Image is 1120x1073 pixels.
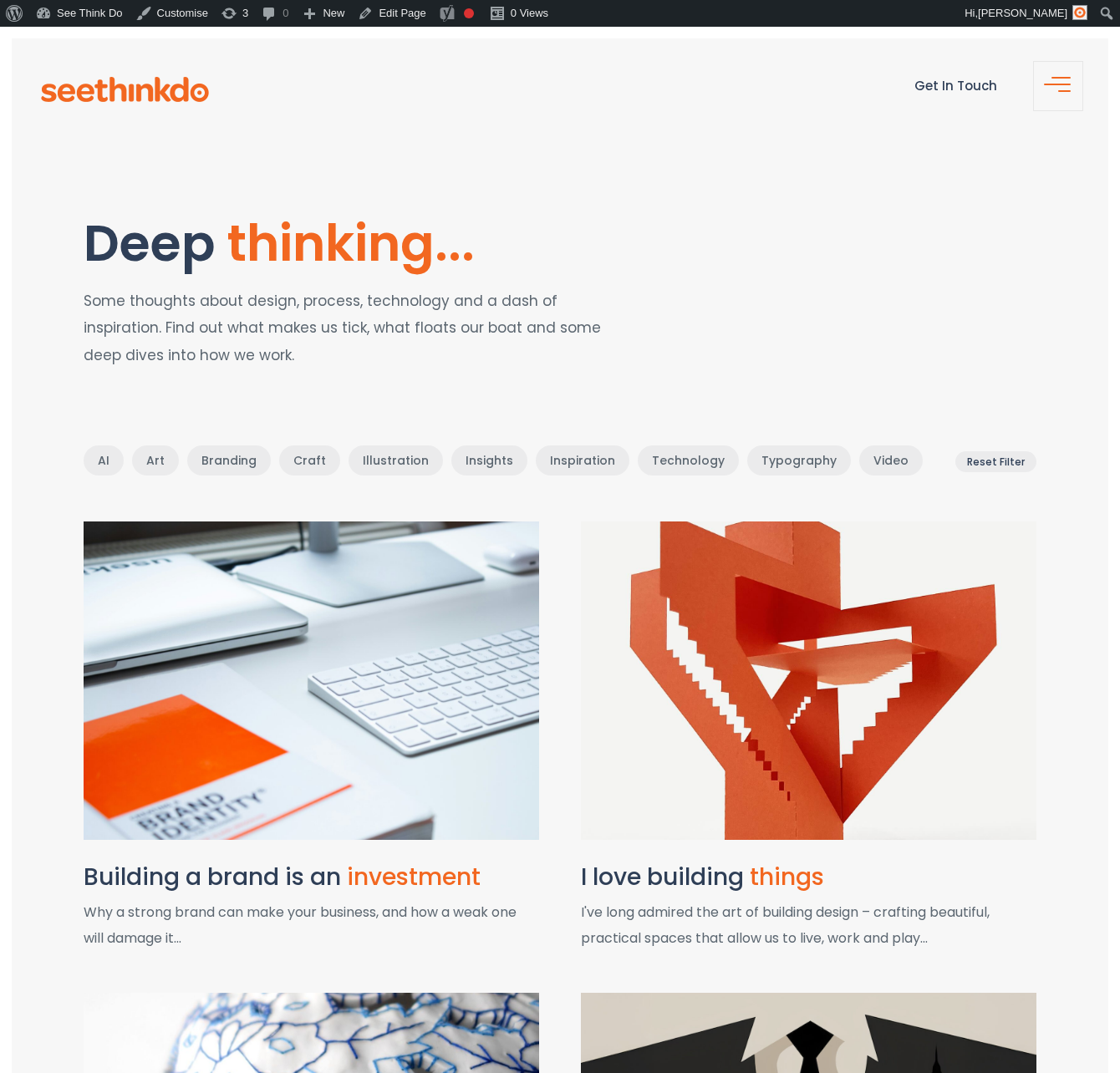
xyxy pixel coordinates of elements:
p: Some thoughts about design, process, technology and a dash of inspiration. Find out what makes us... [84,287,629,369]
div: Focus keyphrase not set [464,8,474,18]
span: Building [84,861,180,893]
label: AI [84,445,124,475]
a: Building a brand is an investment [84,865,539,891]
span: is [285,861,304,893]
span: [PERSON_NAME] [978,7,1067,19]
img: branding-orange-patrik-michalickajpg [84,521,539,841]
span: I [581,861,587,893]
label: Technology [638,445,739,475]
span: brand [207,861,279,893]
span: an [310,861,341,893]
span: a [186,861,201,893]
span: investment [347,861,481,893]
label: Branding [187,445,271,475]
img: David Umemoto - Paper Series 4 [581,521,1036,841]
a: Reset Filter [955,451,1036,472]
p: I've long admired the art of building design – crafting beautiful, practical spaces that allow us... [581,900,1036,951]
label: Video [859,445,923,475]
span: thinking... [227,208,475,278]
h1: Deep thinking... [84,216,629,271]
label: Art [132,445,179,475]
label: Inspiration [536,445,629,475]
label: Typography [747,445,851,475]
a: I love building things [581,865,1036,891]
label: Illustration [349,445,443,475]
label: Insights [451,445,527,475]
span: Deep [84,208,216,278]
span: love [593,861,641,893]
img: see-think-do-logo.png [41,77,209,102]
p: Why a strong brand can make your business, and how a weak one will damage it... [84,900,539,951]
span: building [647,861,744,893]
a: Get In Touch [914,77,997,94]
span: things [750,861,824,893]
label: Craft [279,445,340,475]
